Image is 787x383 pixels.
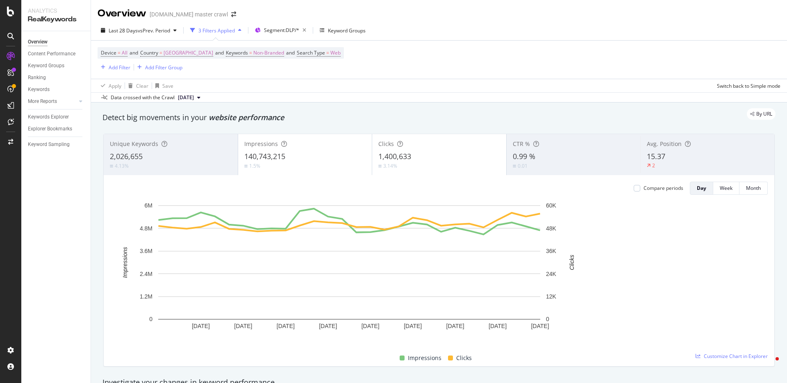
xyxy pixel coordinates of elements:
button: Segment:DLP/* [252,24,309,37]
div: Apply [109,82,121,89]
div: legacy label [747,108,776,120]
img: Equal [378,165,382,167]
span: 2,026,655 [110,151,143,161]
span: and [286,49,295,56]
svg: A chart. [110,201,588,344]
div: Analytics [28,7,84,15]
div: Keywords Explorer [28,113,69,121]
button: Add Filter Group [134,62,182,72]
text: [DATE] [319,323,337,329]
a: Overview [28,38,85,46]
div: 0.01 [518,162,528,169]
div: Ranking [28,73,46,82]
text: 4.8M [140,225,152,232]
iframe: Intercom live chat [759,355,779,375]
button: Week [713,182,739,195]
div: Month [746,185,761,191]
text: [DATE] [362,323,380,329]
button: Add Filter [98,62,130,72]
div: [DOMAIN_NAME] master crawl [150,10,228,18]
div: Compare periods [644,185,683,191]
span: CTR % [513,140,530,148]
a: Keyword Groups [28,62,85,70]
text: 48K [546,225,557,232]
button: Month [739,182,768,195]
text: Clicks [569,255,575,270]
span: By URL [756,112,772,116]
button: Save [152,79,173,92]
div: More Reports [28,97,57,106]
div: Keyword Groups [328,27,366,34]
span: Last 28 Days [109,27,138,34]
a: Keywords Explorer [28,113,85,121]
div: Week [720,185,732,191]
text: [DATE] [446,323,464,329]
span: Avg. Position [647,140,682,148]
a: Keyword Sampling [28,140,85,149]
div: 4.13% [115,162,129,169]
span: Impressions [408,353,441,363]
text: 24K [546,271,557,277]
text: [DATE] [404,323,422,329]
button: Switch back to Simple mode [714,79,780,92]
div: Explorer Bookmarks [28,125,72,133]
div: Day [697,185,706,191]
span: Segment: DLP/* [264,27,299,34]
div: Keywords [28,85,50,94]
text: 0 [546,316,549,322]
text: [DATE] [234,323,252,329]
span: = [326,49,329,56]
text: [DATE] [489,323,507,329]
span: vs Prev. Period [138,27,170,34]
text: 0 [149,316,152,322]
span: All [122,47,127,59]
span: Impressions [244,140,278,148]
span: Search Type [297,49,325,56]
img: Equal [513,165,516,167]
span: Device [101,49,116,56]
span: and [215,49,224,56]
span: and [130,49,138,56]
text: 12K [546,293,557,300]
button: Keyword Groups [316,24,369,37]
a: Ranking [28,73,85,82]
div: Add Filter Group [145,64,182,71]
img: Equal [244,165,248,167]
span: Customize Chart in Explorer [704,353,768,360]
a: Explorer Bookmarks [28,125,85,133]
a: Keywords [28,85,85,94]
div: Clear [136,82,148,89]
button: [DATE] [175,93,204,103]
span: Web [330,47,341,59]
span: Clicks [378,140,394,148]
div: Keyword Sampling [28,140,70,149]
span: = [118,49,121,56]
div: 3 Filters Applied [198,27,235,34]
button: Day [690,182,713,195]
span: Clicks [456,353,472,363]
span: = [159,49,162,56]
span: Keywords [226,49,248,56]
img: Equal [110,165,113,167]
div: Save [162,82,173,89]
div: Data crossed with the Crawl [111,94,175,101]
div: Add Filter [109,64,130,71]
span: 0.99 % [513,151,535,161]
a: More Reports [28,97,77,106]
text: Impressions [122,247,128,278]
div: 1.5% [249,162,260,169]
text: 2.4M [140,271,152,277]
text: 1.2M [140,293,152,300]
button: Last 28 DaysvsPrev. Period [98,24,180,37]
a: Content Performance [28,50,85,58]
div: Content Performance [28,50,75,58]
div: Overview [98,7,146,21]
span: Country [140,49,158,56]
span: 1,400,633 [378,151,411,161]
span: [GEOGRAPHIC_DATA] [164,47,213,59]
a: Customize Chart in Explorer [696,353,768,360]
button: Clear [125,79,148,92]
button: Apply [98,79,121,92]
div: Switch back to Simple mode [717,82,780,89]
text: 60K [546,202,557,209]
